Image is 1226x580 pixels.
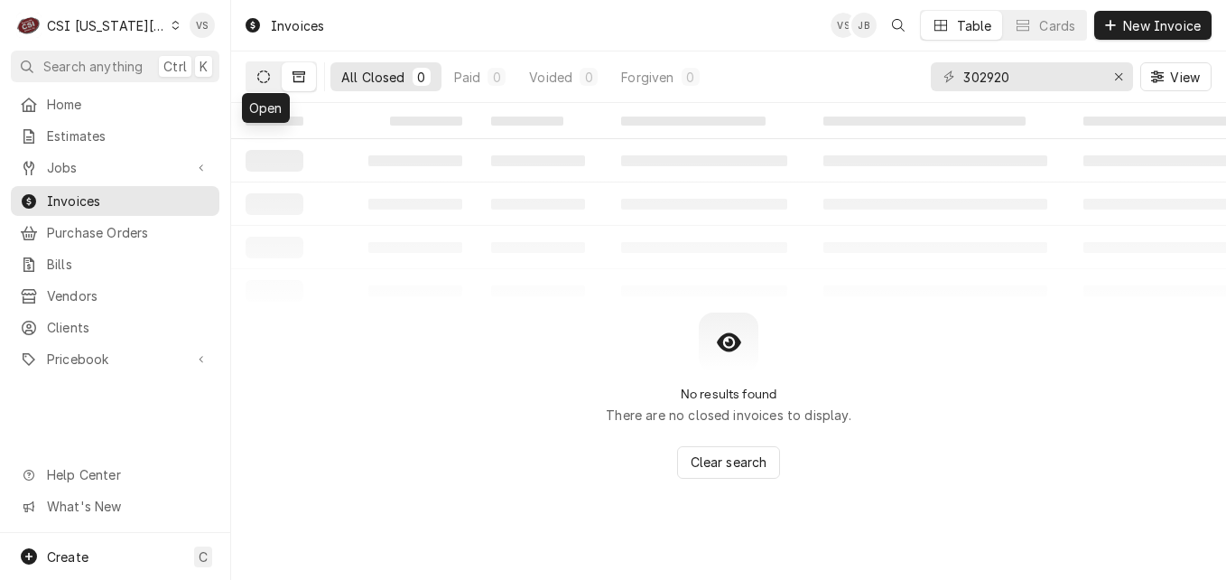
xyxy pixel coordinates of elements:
a: Go to Pricebook [11,344,219,374]
span: ‌ [621,117,766,126]
div: Open [242,93,290,123]
span: Search anything [43,57,143,76]
div: Vicky Stuesse's Avatar [190,13,215,38]
div: Paid [454,68,481,87]
a: Purchase Orders [11,218,219,248]
div: 0 [491,68,502,87]
span: Ctrl [163,57,187,76]
div: VS [831,13,856,38]
a: Go to What's New [11,491,219,521]
div: VS [190,13,215,38]
span: ‌ [491,117,563,126]
span: Help Center [47,465,209,484]
span: ‌ [823,117,1026,126]
span: Estimates [47,126,210,145]
span: Bills [47,255,210,274]
span: New Invoice [1119,16,1204,35]
div: JB [851,13,877,38]
span: Home [47,95,210,114]
div: 0 [583,68,594,87]
span: K [200,57,208,76]
span: Invoices [47,192,210,210]
button: View [1140,62,1212,91]
table: All Closed Invoices List Loading [231,103,1226,313]
button: Erase input [1104,62,1133,91]
p: There are no closed invoices to display. [606,406,850,425]
a: Invoices [11,186,219,216]
div: CSI [US_STATE][GEOGRAPHIC_DATA]. [47,16,166,35]
div: Vicky Stuesse's Avatar [831,13,856,38]
span: Vendors [47,286,210,305]
a: Go to Jobs [11,153,219,182]
div: Joshua Bennett's Avatar [851,13,877,38]
span: What's New [47,497,209,516]
div: Cards [1039,16,1075,35]
a: Clients [11,313,219,342]
span: Clients [47,318,210,337]
span: Jobs [47,158,183,177]
button: Clear search [677,446,781,479]
div: Voided [529,68,572,87]
button: Open search [884,11,913,40]
a: Bills [11,249,219,279]
h2: No results found [681,387,777,402]
span: Pricebook [47,350,183,369]
div: Table [957,16,992,35]
span: View [1166,68,1203,87]
span: C [199,547,208,566]
div: 0 [685,68,696,87]
span: Clear search [687,453,771,472]
a: Vendors [11,281,219,311]
a: Go to Help Center [11,460,219,490]
a: Estimates [11,121,219,151]
input: Keyword search [963,62,1099,91]
div: Forgiven [621,68,673,87]
button: Search anythingCtrlK [11,51,219,82]
span: Create [47,549,88,565]
span: Purchase Orders [47,223,210,242]
div: 0 [416,68,427,87]
span: ‌ [390,117,462,126]
div: All Closed [341,68,405,87]
div: CSI Kansas City.'s Avatar [16,13,42,38]
button: New Invoice [1094,11,1212,40]
a: Home [11,89,219,119]
div: C [16,13,42,38]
